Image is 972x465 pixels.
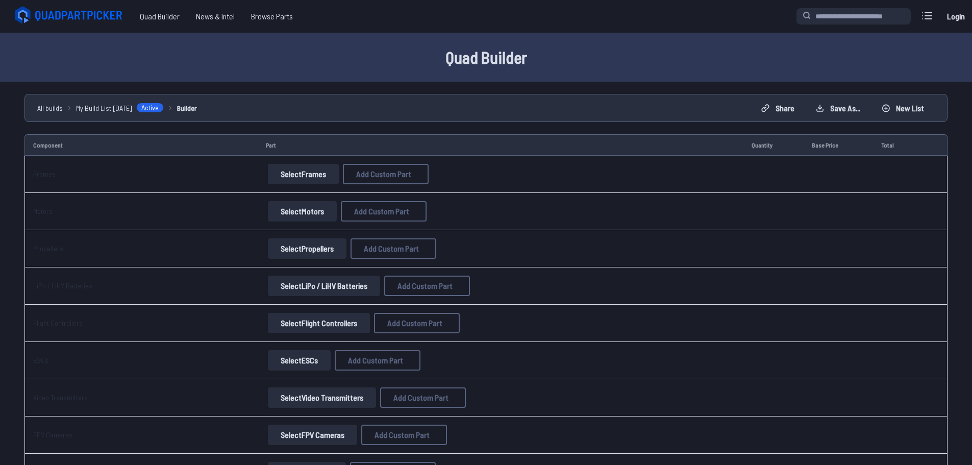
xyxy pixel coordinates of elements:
button: Add Custom Part [351,238,436,259]
a: Browse Parts [243,6,301,27]
td: Component [24,134,258,156]
h1: Quad Builder [160,45,813,69]
button: SelectFlight Controllers [268,313,370,333]
span: Add Custom Part [397,282,453,290]
a: News & Intel [188,6,243,27]
button: Add Custom Part [343,164,429,184]
a: SelectVideo Transmitters [266,387,378,408]
button: SelectVideo Transmitters [268,387,376,408]
a: My Build List [DATE]Active [76,103,164,113]
button: SelectFrames [268,164,339,184]
button: Save as... [807,100,869,116]
button: SelectPropellers [268,238,346,259]
td: Part [258,134,743,156]
a: Frames [33,169,56,178]
a: SelectESCs [266,350,333,371]
span: Add Custom Part [364,244,419,253]
a: SelectFlight Controllers [266,313,372,333]
button: SelectESCs [268,350,331,371]
button: Share [753,100,803,116]
td: Quantity [743,134,804,156]
button: Add Custom Part [380,387,466,408]
button: SelectFPV Cameras [268,425,357,445]
span: My Build List [DATE] [76,103,132,113]
span: Add Custom Part [393,394,448,402]
button: Add Custom Part [374,313,460,333]
a: Propellers [33,244,63,253]
a: Login [943,6,968,27]
a: SelectLiPo / LiHV Batteries [266,276,382,296]
span: Add Custom Part [375,431,430,439]
button: SelectLiPo / LiHV Batteries [268,276,380,296]
a: SelectFrames [266,164,341,184]
a: SelectPropellers [266,238,348,259]
a: SelectMotors [266,201,339,222]
a: FPV Cameras [33,430,72,439]
button: New List [873,100,933,116]
a: Builder [177,103,197,113]
td: Total [873,134,920,156]
span: Active [136,103,164,113]
button: Add Custom Part [341,201,427,222]
span: Add Custom Part [348,356,403,364]
a: All builds [37,103,63,113]
a: Flight Controllers [33,319,83,327]
a: LiPo / LiHV Batteries [33,281,92,290]
button: SelectMotors [268,201,337,222]
a: Quad Builder [132,6,188,27]
td: Base Price [804,134,873,156]
button: Add Custom Part [361,425,447,445]
span: Add Custom Part [356,170,411,178]
a: Motors [33,207,53,215]
button: Add Custom Part [384,276,470,296]
a: ESCs [33,356,48,364]
span: Add Custom Part [354,207,409,215]
a: Video Transmitters [33,393,88,402]
span: Add Custom Part [387,319,442,327]
a: SelectFPV Cameras [266,425,359,445]
button: Add Custom Part [335,350,420,371]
